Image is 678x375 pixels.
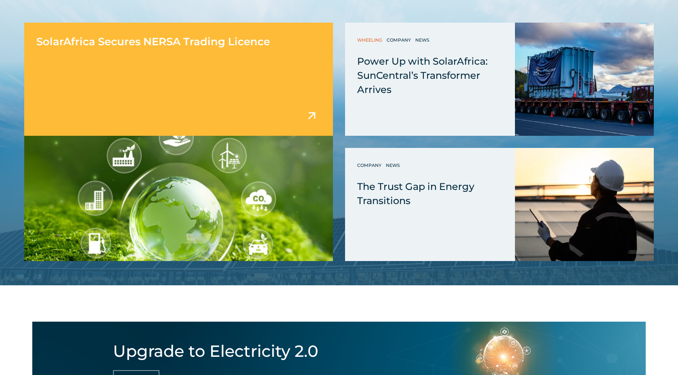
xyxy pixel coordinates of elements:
a: Wheeling [357,36,384,44]
img: SolarAfrica Secures NERSA Trading Licence | SolarAfrica [24,136,333,261]
span: Power Up with SolarAfrica: SunCentral’s Transformer Arrives [357,55,488,95]
h4: Upgrade to Electricity 2.0 [113,342,318,360]
img: arrow icon [305,109,319,123]
a: News [386,161,402,169]
a: Company [357,161,383,169]
a: News [415,36,431,44]
img: The Trust Gap in Energy Transitions | SolarAfrica [515,148,654,261]
img: Power Up with SolarAfrica: SunCentral’s Transformer Arrives 2 [515,23,654,136]
span: The Trust Gap in Energy Transitions [357,181,474,206]
span: SolarAfrica Secures NERSA Trading Licence [36,35,270,48]
a: Company [387,36,413,44]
